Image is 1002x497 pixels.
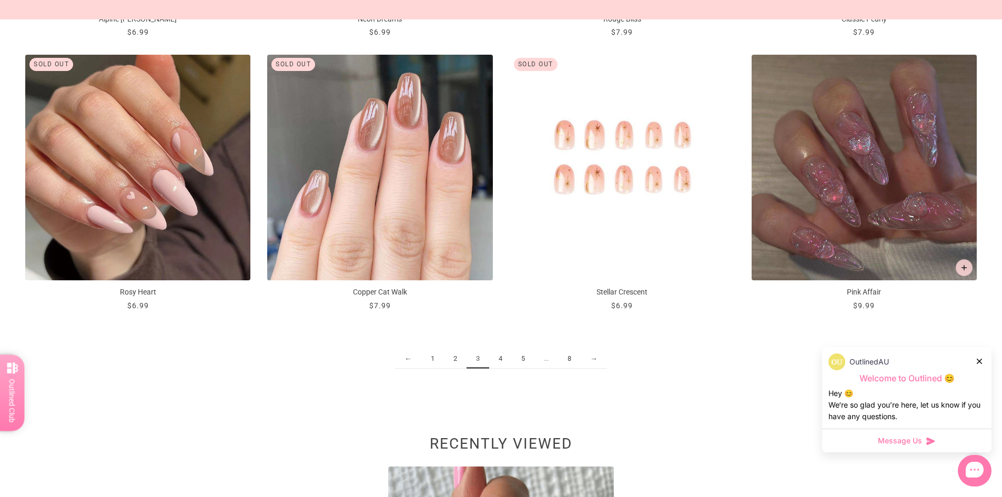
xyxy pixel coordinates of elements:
[510,287,735,298] p: Stellar Crescent
[267,287,492,298] p: Copper Cat Walk
[752,55,977,311] a: Pink Affair
[25,287,250,298] p: Rosy Heart
[489,349,512,369] a: 4
[611,301,633,310] span: $6.99
[25,441,977,452] h2: Recently viewed
[29,58,73,71] div: Sold out
[534,349,558,369] span: ...
[512,349,534,369] a: 5
[421,349,444,369] a: 1
[467,349,489,369] span: 3
[444,349,467,369] a: 2
[853,28,875,36] span: $7.99
[956,259,973,276] button: Add to cart
[828,353,845,370] img: data:image/png;base64,iVBORw0KGgoAAAANSUhEUgAAACQAAAAkCAYAAADhAJiYAAACJklEQVR4AexUO28TQRice/mFQxI...
[369,301,391,310] span: $7.99
[395,349,421,369] a: ←
[514,58,558,71] div: Sold out
[752,287,977,298] p: Pink Affair
[878,435,922,446] span: Message Us
[267,55,492,311] a: Copper Cat Walk
[828,388,985,422] div: Hey 😊 We‘re so glad you’re here, let us know if you have any questions.
[510,55,735,311] a: Stellar Crescent
[611,28,633,36] span: $7.99
[271,58,315,71] div: Sold out
[828,373,985,384] p: Welcome to Outlined 😊
[369,28,391,36] span: $6.99
[853,301,875,310] span: $9.99
[127,301,149,310] span: $6.99
[558,349,581,369] a: 8
[581,349,607,369] a: →
[25,55,250,311] a: Rosy Heart
[849,356,889,368] p: OutlinedAU
[127,28,149,36] span: $6.99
